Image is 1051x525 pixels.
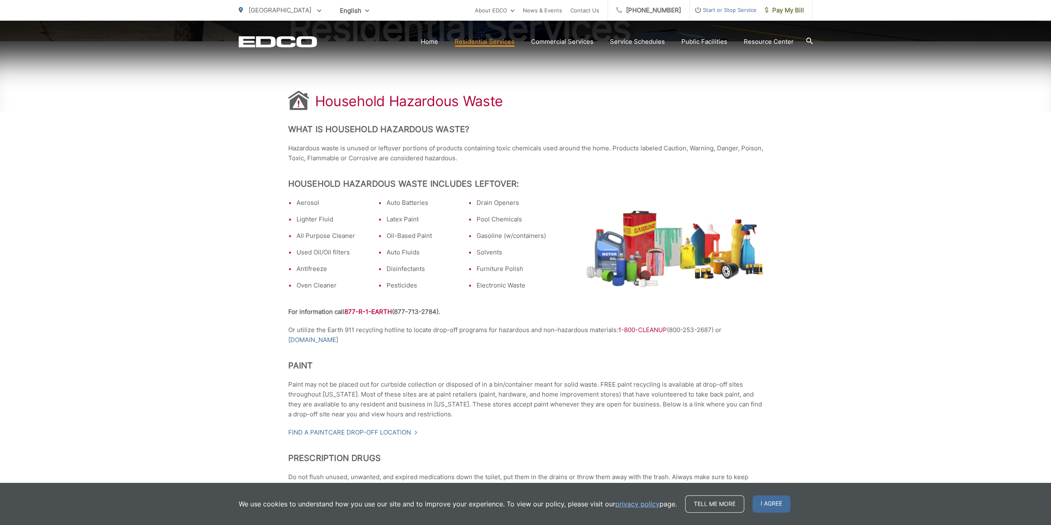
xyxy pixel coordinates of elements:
[477,198,546,208] li: Drain Openers
[239,499,677,509] p: We use cookies to understand how you use our site and to improve your experience. To view our pol...
[297,280,366,290] li: Oven Cleaner
[288,428,418,437] a: Find a PaintCare drop-off location
[288,380,763,419] p: Paint may not be placed out for curbside collection or disposed of in a bin/container meant for s...
[288,308,440,316] strong: For information call (877-713-2784).
[239,36,317,48] a: EDCD logo. Return to the homepage.
[288,472,763,502] p: Do not flush unused, unwanted, and expired medications down the toilet, put them in the drains or...
[288,325,763,345] p: Or utilize the Earth 911 recycling hotline to locate drop-off programs for hazardous and non-haza...
[477,247,546,257] li: Solvents
[297,247,366,257] li: Used Oil/Oil filters
[387,214,456,224] li: Latex Paint
[387,280,456,290] li: Pesticides
[297,198,366,208] li: Aerosol
[765,5,804,15] span: Pay My Bill
[477,214,546,224] li: Pool Chemicals
[685,495,744,513] a: Tell me more
[570,5,599,15] a: Contact Us
[387,264,456,274] li: Disinfectants
[297,214,366,224] li: Lighter Fluid
[297,264,366,274] li: Antifreeze
[288,124,763,134] h2: What is Household Hazardous Waste?
[288,453,763,463] h2: Prescription Drugs
[586,210,763,287] img: Pile of leftover household hazardous waste
[615,499,660,509] a: privacy policy
[249,6,311,14] span: [GEOGRAPHIC_DATA]
[475,5,515,15] a: About EDCO
[387,198,456,208] li: Auto Batteries
[455,37,515,47] a: Residential Services
[288,143,763,163] p: Hazardous waste is unused or leftover portions of products containing toxic chemicals used around...
[744,37,794,47] a: Resource Center
[421,37,438,47] a: Home
[531,37,593,47] a: Commercial Services
[523,5,562,15] a: News & Events
[477,231,546,241] li: Gasoline (w/containers)
[288,361,763,371] h2: Paint
[334,3,375,18] span: English
[387,247,456,257] li: Auto Fluids
[288,335,338,345] a: [DOMAIN_NAME]
[681,37,727,47] a: Public Facilities
[618,326,667,334] span: 1-800-CLEANUP
[477,280,546,290] li: Electronic Waste
[297,231,366,241] li: All Purpose Cleaner
[752,495,790,513] span: I agree
[477,264,546,274] li: Furniture Polish
[387,231,456,241] li: Oil-Based Paint
[344,308,392,316] span: 877-R-1-EARTH
[288,179,763,189] h2: Household Hazardous Waste Includes Leftover:
[610,37,665,47] a: Service Schedules
[315,93,503,109] h1: Household Hazardous Waste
